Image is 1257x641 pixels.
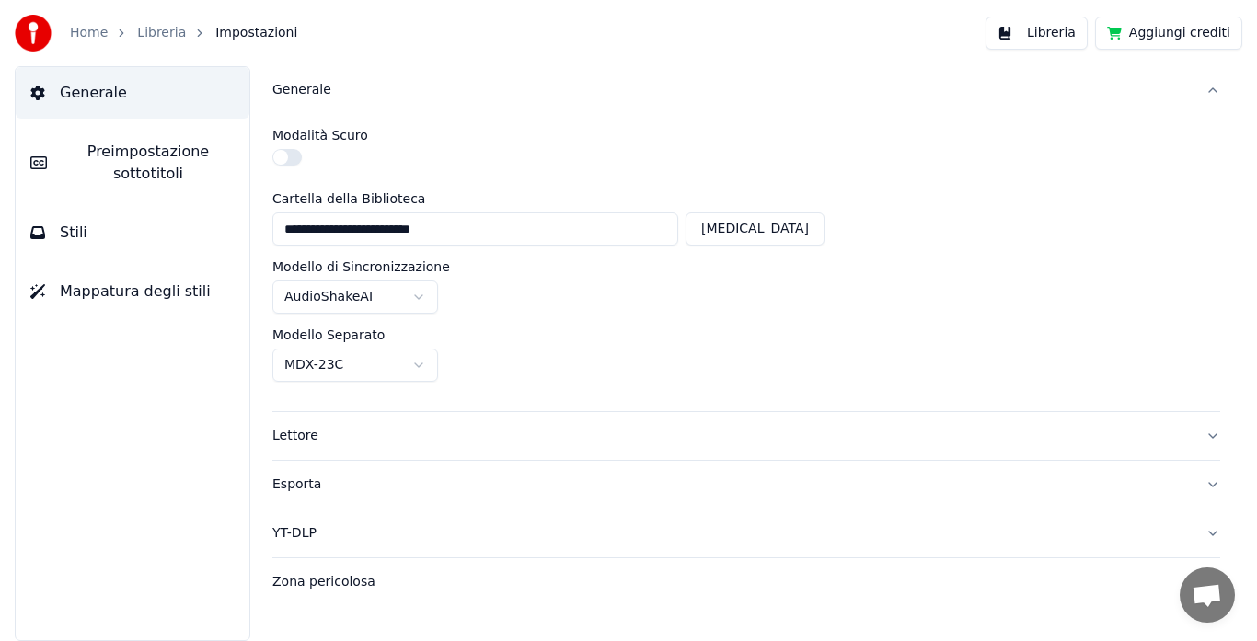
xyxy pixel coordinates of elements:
[70,24,297,42] nav: breadcrumb
[272,475,1191,494] div: Esporta
[272,192,825,205] label: Cartella della Biblioteca
[272,558,1220,606] button: Zona pericolosa
[16,266,249,317] button: Mappatura degli stili
[272,260,450,273] label: Modello di Sincronizzazione
[272,81,1191,99] div: Generale
[60,82,127,104] span: Generale
[60,280,211,303] span: Mappatura degli stili
[16,126,249,200] button: Preimpostazione sottotitoli
[16,67,249,119] button: Generale
[272,461,1220,509] button: Esporta
[272,573,1191,591] div: Zona pericolosa
[986,17,1088,50] button: Libreria
[272,427,1191,445] div: Lettore
[272,328,385,341] label: Modello Separato
[1095,17,1242,50] button: Aggiungi crediti
[272,524,1191,543] div: YT-DLP
[272,509,1220,557] button: YT-DLP
[137,24,186,42] a: Libreria
[215,24,297,42] span: Impostazioni
[1180,567,1235,623] a: Aprire la chat
[272,66,1220,114] button: Generale
[60,222,87,244] span: Stili
[70,24,108,42] a: Home
[16,207,249,258] button: Stili
[686,212,825,246] button: [MEDICAL_DATA]
[272,114,1220,411] div: Generale
[15,15,52,52] img: youka
[272,412,1220,460] button: Lettore
[62,141,235,185] span: Preimpostazione sottotitoli
[272,129,368,142] label: Modalità Scuro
